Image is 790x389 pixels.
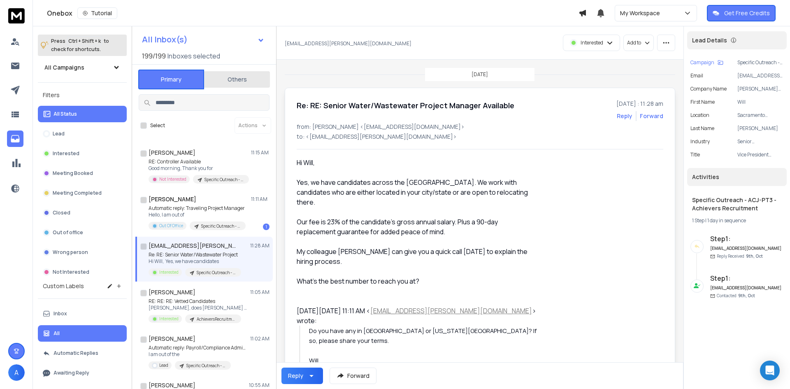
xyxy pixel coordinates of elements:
[149,252,241,258] p: Re: RE: Senior Water/Wastewater Project
[149,165,247,172] p: Good morning, Thank you for
[330,368,376,384] button: Forward
[53,170,93,177] p: Meeting Booked
[297,306,537,326] div: [DATE][DATE] 11:11 AM < > wrote:
[737,59,783,66] p: Specific Outreach - ACJ-PT3 - Achievers Recruitment
[710,245,782,252] h6: [EMAIL_ADDRESS][DOMAIN_NAME]
[201,223,241,229] p: Specific Outreach - ACJ-PT3 - Achievers Recruitment
[251,149,270,156] p: 11:15 AM
[149,351,247,358] p: I am out of the
[627,40,641,46] p: Add to
[149,242,239,250] h1: [EMAIL_ADDRESS][PERSON_NAME][DOMAIN_NAME]
[690,99,715,105] p: First Name
[38,205,127,221] button: Closed
[297,247,537,266] div: My colleague [PERSON_NAME] can give you a quick call [DATE] to explain the hiring process.
[38,185,127,201] button: Meeting Completed
[149,335,195,343] h1: [PERSON_NAME]
[737,72,783,79] p: [EMAIL_ADDRESS][PERSON_NAME][DOMAIN_NAME]
[251,196,270,203] p: 11:11 AM
[159,269,179,275] p: Interested
[690,112,709,119] p: location
[297,158,537,168] div: Hi Will,
[53,370,89,376] p: Awaiting Reply
[281,368,323,384] button: Reply
[690,125,714,132] p: Last Name
[38,244,127,261] button: Wrong person
[8,364,25,381] button: A
[690,138,710,145] p: industry
[617,112,632,120] button: Reply
[760,361,780,380] div: Open Intercom Messenger
[690,86,727,92] p: Company Name
[159,362,168,368] p: Lead
[142,35,188,44] h1: All Inbox(s)
[250,289,270,296] p: 11:05 AM
[692,217,704,224] span: 1 Step
[472,71,488,78] p: [DATE]
[250,335,270,342] p: 11:02 AM
[149,205,246,212] p: Automatic reply: Traveling Project Manager
[149,195,196,203] h1: [PERSON_NAME]
[149,258,241,265] p: Hi Will, Yes, we have candidates
[159,223,183,229] p: Out Of Office
[159,176,186,182] p: Not Interested
[690,151,700,158] p: title
[197,316,236,322] p: AchieversRecruitment-[US_STATE]-
[53,150,79,157] p: Interested
[53,229,83,236] p: Out of office
[149,298,247,305] p: RE: RE: RE: Vetted Candidates
[710,273,782,283] h6: Step 1 :
[297,276,537,286] div: What’s the best number to reach you at?
[640,112,663,120] div: Forward
[51,37,109,54] p: Press to check for shortcuts.
[53,310,67,317] p: Inbox
[38,365,127,381] button: Awaiting Reply
[38,145,127,162] button: Interested
[263,224,270,230] div: 1
[149,149,195,157] h1: [PERSON_NAME]
[149,158,247,165] p: RE: Controller Available
[53,249,88,256] p: Wrong person
[53,269,89,275] p: Not Interested
[53,111,77,117] p: All Status
[53,330,60,337] p: All
[197,270,236,276] p: Specific Outreach - ACJ-PT3 - Achievers Recruitment
[38,325,127,342] button: All
[38,305,127,322] button: Inbox
[47,7,579,19] div: Onebox
[309,326,538,345] span: Do you have any in [GEOGRAPHIC_DATA] or [US_STATE][GEOGRAPHIC_DATA]? If so, please share your terms.
[38,106,127,122] button: All Status
[77,7,117,19] button: Tutorial
[581,40,603,46] p: Interested
[737,138,783,145] p: Senior Water/Wastewater Project Manager
[142,51,166,61] span: 199 / 199
[204,177,244,183] p: Specific Outreach - ACJ-PT3 - Achievers Recruitment
[690,59,723,66] button: Campaign
[53,130,65,137] p: Lead
[53,210,70,216] p: Closed
[53,350,98,356] p: Automatic Replies
[149,288,195,296] h1: [PERSON_NAME]
[44,63,84,72] h1: All Campaigns
[737,112,783,119] p: Sacramento [GEOGRAPHIC_DATA]
[687,168,787,186] div: Activities
[250,242,270,249] p: 11:28 AM
[297,133,663,141] p: to: <[EMAIL_ADDRESS][PERSON_NAME][DOMAIN_NAME]>
[710,285,782,291] h6: [EMAIL_ADDRESS][DOMAIN_NAME]
[737,125,783,132] p: [PERSON_NAME]
[737,86,783,92] p: [PERSON_NAME] Associates Inc.
[186,363,226,369] p: Specific Outreach - ACJ-PT3 - Achievers Recruitment
[737,151,783,158] p: Vice President Division Manager
[149,212,246,218] p: Hello, I am out of
[692,36,727,44] p: Lead Details
[724,9,770,17] p: Get Free Credits
[297,123,663,131] p: from: [PERSON_NAME] <[EMAIL_ADDRESS][DOMAIN_NAME]>
[149,345,247,351] p: Automatic reply: Payroll/Compliance Administrator Available
[707,5,776,21] button: Get Free Credits
[738,293,755,298] span: 9th, Oct
[297,100,514,111] h1: Re: RE: Senior Water/Wastewater Project Manager Available
[138,70,204,89] button: Primary
[38,224,127,241] button: Out of office
[38,89,127,101] h3: Filters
